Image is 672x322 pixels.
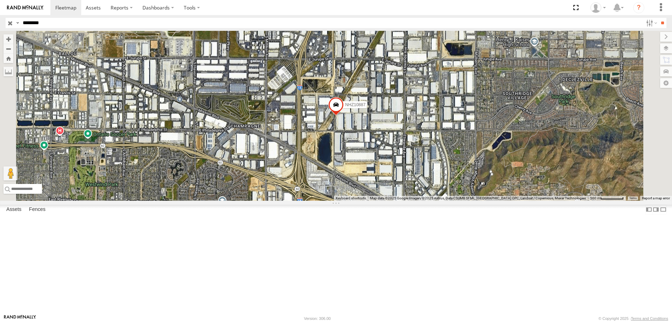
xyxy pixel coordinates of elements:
[4,315,36,322] a: Visit our Website
[7,5,43,10] img: rand-logo.svg
[631,316,668,321] a: Terms and Conditions
[3,205,25,214] label: Assets
[336,196,366,201] button: Keyboard shortcuts
[3,166,17,180] button: Drag Pegman onto the map to open Street View
[660,78,672,88] label: Map Settings
[3,34,13,44] button: Zoom in
[598,316,668,321] div: © Copyright 2025 -
[345,102,365,107] span: NHZ10887
[3,67,13,76] label: Measure
[660,205,667,215] label: Hide Summary Table
[370,196,586,200] span: Map data ©2025 Google Imagery ©2025 Airbus, Data CSUMB SFML, [GEOGRAPHIC_DATA] OPC, Landsat / Cop...
[3,44,13,54] button: Zoom out
[645,205,652,215] label: Dock Summary Table to the Left
[15,18,20,28] label: Search Query
[26,205,49,214] label: Fences
[652,205,659,215] label: Dock Summary Table to the Right
[629,197,637,200] a: Terms (opens in new tab)
[588,196,626,201] button: Map Scale: 500 m per 63 pixels
[642,196,670,200] a: Report a map error
[590,196,600,200] span: 500 m
[633,2,644,13] i: ?
[643,18,658,28] label: Search Filter Options
[304,316,331,321] div: Version: 306.00
[588,2,608,13] div: Zulema McIntosch
[3,54,13,63] button: Zoom Home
